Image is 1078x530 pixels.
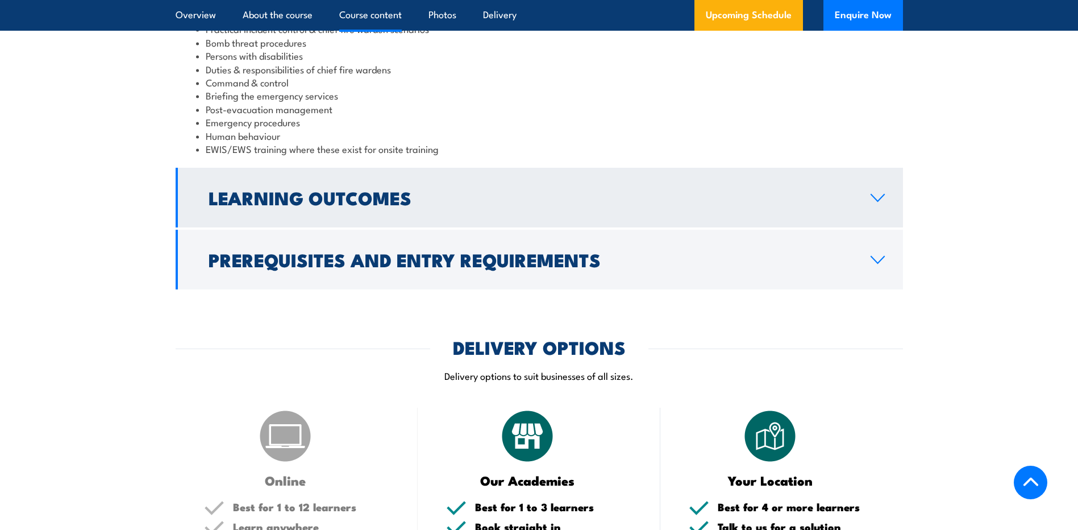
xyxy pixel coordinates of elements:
li: Command & control [196,76,883,89]
p: Delivery options to suit businesses of all sizes. [176,369,903,382]
h3: Online [204,474,367,487]
li: Emergency procedures [196,115,883,129]
li: Bomb threat procedures [196,36,883,49]
li: Briefing the emergency services [196,89,883,102]
li: Persons with disabilities [196,49,883,62]
h5: Best for 4 or more learners [718,502,875,512]
li: Duties & responsibilities of chief fire wardens [196,63,883,76]
li: Post-evacuation management [196,102,883,115]
h2: Learning Outcomes [209,189,852,205]
a: Prerequisites and Entry Requirements [176,230,903,289]
h3: Our Academies [446,474,609,487]
li: EWIS/EWS training where these exist for onsite training [196,142,883,155]
a: Learning Outcomes [176,168,903,227]
h5: Best for 1 to 12 learners [233,502,390,512]
h3: Your Location [689,474,852,487]
li: Human behaviour [196,129,883,142]
h2: DELIVERY OPTIONS [453,339,626,355]
h5: Best for 1 to 3 learners [475,502,632,512]
h2: Prerequisites and Entry Requirements [209,251,852,267]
